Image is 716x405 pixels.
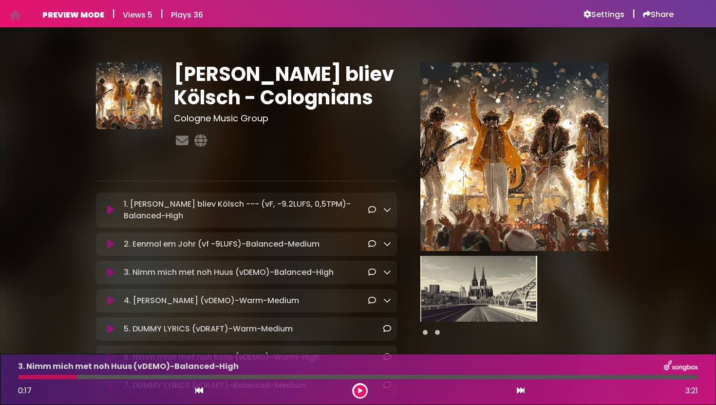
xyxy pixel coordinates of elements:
p: 2. Eenmol em Johr (vf -9LUFS)-Balanced-Medium [124,238,320,250]
h6: Views 5 [123,10,152,19]
span: 0:17 [18,385,32,396]
h6: PREVIEW MODE [42,10,104,19]
p: 1. [PERSON_NAME] bliev Kölsch --- (vF, -9.2LUFS, 0,5TPM)-Balanced-High [124,198,368,222]
a: Settings [584,10,624,19]
h5: | [112,8,115,19]
p: 3. Nimm mich met noh Huus (vDEMO)-Balanced-High [124,267,334,278]
img: Main Media [420,62,608,251]
p: 6. Nimm mich met noh Kölle (vDEMO)-Warm-High [124,351,320,363]
a: Share [643,10,674,19]
img: 7CvscnJpT4ZgYQDj5s5A [96,62,162,129]
h5: | [632,8,635,19]
h3: Cologne Music Group [174,113,396,124]
img: songbox-logo-white.png [664,360,698,373]
p: 3. Nimm mich met noh Huus (vDEMO)-Balanced-High [18,361,239,372]
p: 5. DUMMY LYRICS (vDRAFT)-Warm-Medium [124,323,293,335]
p: 4. [PERSON_NAME] (vDEMO)-Warm-Medium [124,295,299,307]
img: bj9cZIVSFGdJ3k2YEuQL [420,256,537,322]
span: 3:21 [685,385,698,397]
h5: | [160,8,163,19]
h1: [PERSON_NAME] bliev Kölsch - Colognians [174,62,396,109]
h6: Plays 36 [171,10,203,19]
